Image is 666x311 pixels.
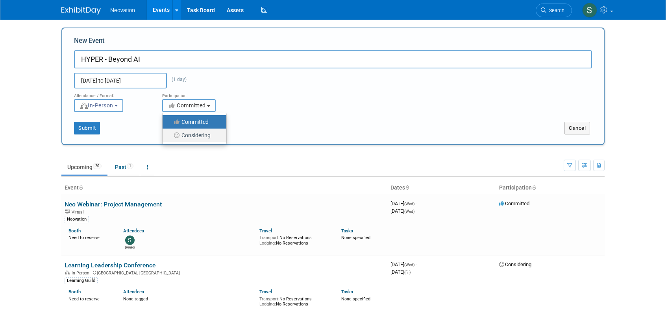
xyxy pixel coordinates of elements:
[65,277,98,284] div: Learning Guild
[65,269,384,276] div: [GEOGRAPHIC_DATA], [GEOGRAPHIC_DATA]
[61,7,101,15] img: ExhibitDay
[74,36,105,48] label: New Event
[390,208,414,214] span: [DATE]
[65,201,162,208] a: Neo Webinar: Project Management
[74,122,100,134] button: Submit
[125,245,135,250] div: Susan Hurrell
[109,160,139,175] a: Past1
[68,228,81,234] a: Booth
[259,241,276,246] span: Lodging:
[546,7,564,13] span: Search
[499,201,529,206] span: Committed
[61,181,387,195] th: Event
[74,88,150,99] div: Attendance / Format:
[536,4,572,17] a: Search
[123,295,254,302] div: None tagged
[404,263,414,267] span: (Wed)
[341,289,353,294] a: Tasks
[259,235,279,240] span: Transport:
[416,201,417,206] span: -
[341,296,370,302] span: None specified
[496,181,605,195] th: Participation
[582,3,597,18] img: Susan Hurrell
[61,160,107,175] a: Upcoming20
[167,77,187,82] span: (1 day)
[390,269,411,275] span: [DATE]
[127,163,133,169] span: 1
[259,234,329,246] div: No Reservations No Reservations
[72,271,92,276] span: In-Person
[68,234,111,241] div: Need to reserve
[166,117,218,127] label: Committed
[72,210,86,215] span: Virtual
[65,261,155,269] a: Learning Leadership Conference
[74,73,167,88] input: Start Date - End Date
[123,289,144,294] a: Attendees
[259,289,272,294] a: Travel
[404,209,414,213] span: (Wed)
[390,261,417,267] span: [DATE]
[74,50,592,68] input: Name of Trade Show / Conference
[79,184,83,191] a: Sort by Event Name
[125,236,135,245] img: Susan Hurrell
[80,102,113,109] span: In-Person
[65,216,89,223] div: Neovation
[166,130,218,140] label: Considering
[93,163,102,169] span: 20
[259,228,272,234] a: Travel
[168,102,206,109] span: Committed
[499,261,531,267] span: Considering
[74,99,123,112] button: In-Person
[65,271,70,274] img: In-Person Event
[68,295,111,302] div: Need to reserve
[162,99,216,112] button: Committed
[123,228,144,234] a: Attendees
[416,261,417,267] span: -
[259,296,279,302] span: Transport:
[110,7,135,13] span: Neovation
[387,181,496,195] th: Dates
[405,184,409,191] a: Sort by Start Date
[65,210,70,213] img: Virtual Event
[162,88,239,99] div: Participation:
[259,295,329,307] div: No Reservations No Reservations
[564,122,590,134] button: Cancel
[68,289,81,294] a: Booth
[341,235,370,240] span: None specified
[404,202,414,206] span: (Wed)
[341,228,353,234] a: Tasks
[532,184,536,191] a: Sort by Participation Type
[390,201,417,206] span: [DATE]
[259,302,276,307] span: Lodging:
[404,270,411,274] span: (Fri)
